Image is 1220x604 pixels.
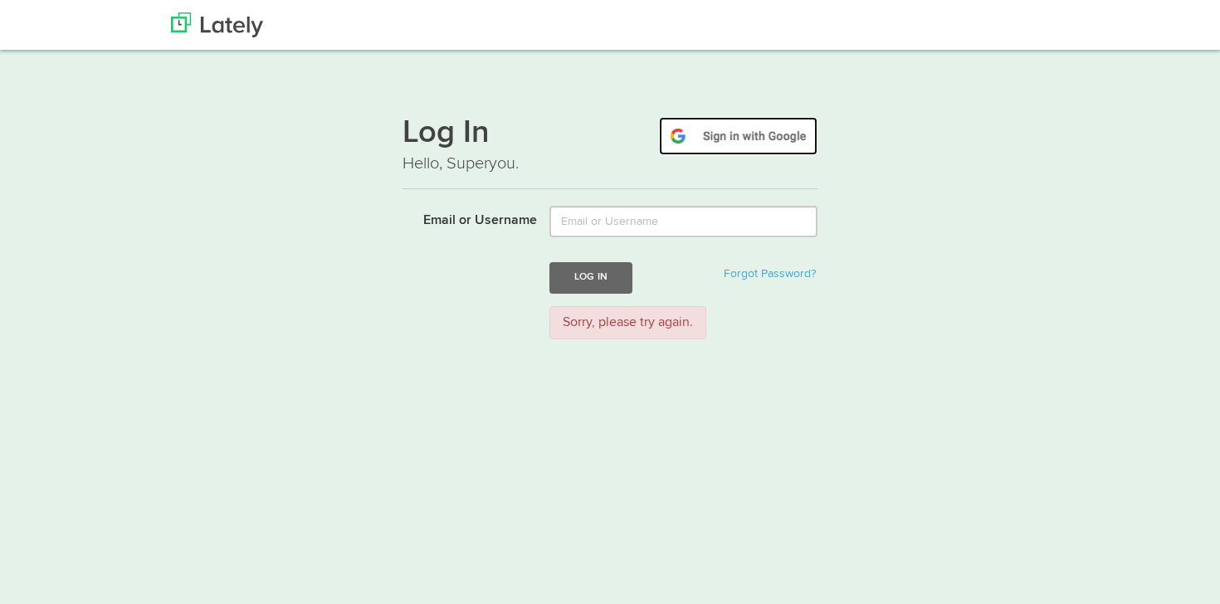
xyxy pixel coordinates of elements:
a: Forgot Password? [724,268,816,280]
img: google-signin.png [659,117,817,155]
img: Lately [171,12,263,37]
p: Hello, Superyou. [403,152,817,176]
label: Email or Username [390,206,537,231]
div: Sorry, please try again. [549,306,706,340]
h1: Log In [403,117,817,152]
button: Log In [549,262,632,293]
input: Email or Username [549,206,817,237]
